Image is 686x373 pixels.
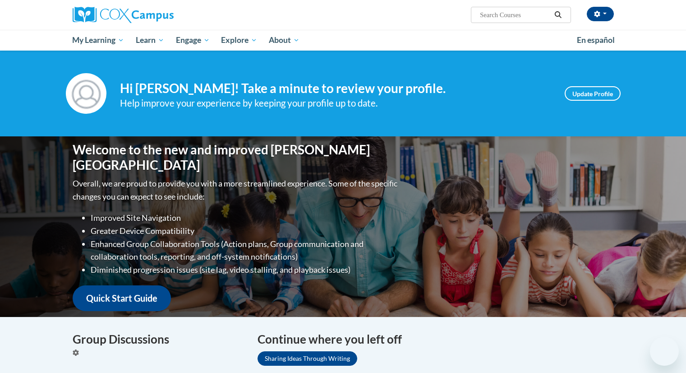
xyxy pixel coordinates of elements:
[587,7,614,21] button: Account Settings
[215,30,263,51] a: Explore
[258,351,357,366] a: Sharing Ideas Through Writing
[650,337,679,366] iframe: Button to launch messaging window
[551,9,565,20] button: Search
[91,238,400,264] li: Enhanced Group Collaboration Tools (Action plans, Group communication and collaboration tools, re...
[59,30,627,51] div: Main menu
[66,73,106,114] img: Profile Image
[120,96,551,111] div: Help improve your experience by keeping your profile up to date.
[263,30,305,51] a: About
[73,7,174,23] img: Cox Campus
[91,263,400,276] li: Diminished progression issues (site lag, video stalling, and playback issues)
[130,30,170,51] a: Learn
[73,285,171,311] a: Quick Start Guide
[73,142,400,173] h1: Welcome to the new and improved [PERSON_NAME][GEOGRAPHIC_DATA]
[565,86,621,101] a: Update Profile
[176,35,210,46] span: Engage
[73,177,400,203] p: Overall, we are proud to provide you with a more streamlined experience. Some of the specific cha...
[577,35,615,45] span: En español
[73,331,244,348] h4: Group Discussions
[479,9,551,20] input: Search Courses
[269,35,299,46] span: About
[136,35,164,46] span: Learn
[67,30,130,51] a: My Learning
[72,35,124,46] span: My Learning
[170,30,216,51] a: Engage
[91,224,400,238] li: Greater Device Compatibility
[73,7,244,23] a: Cox Campus
[120,81,551,96] h4: Hi [PERSON_NAME]! Take a minute to review your profile.
[571,31,621,50] a: En español
[221,35,257,46] span: Explore
[91,211,400,224] li: Improved Site Navigation
[258,331,614,348] h4: Continue where you left off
